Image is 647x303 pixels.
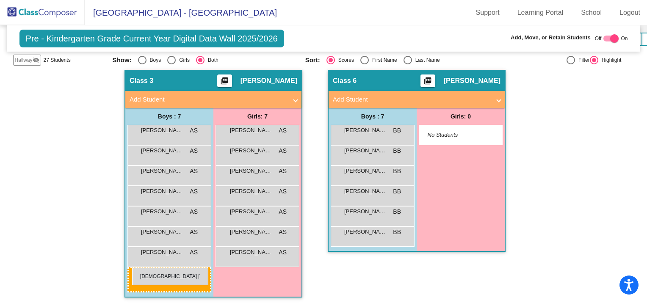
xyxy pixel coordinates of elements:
span: AS [279,187,287,196]
mat-icon: visibility_off [33,57,39,63]
span: AS [190,228,198,237]
span: AS [279,126,287,135]
span: AS [279,248,287,257]
span: BB [393,207,401,216]
span: [PERSON_NAME] [141,126,183,135]
span: AS [279,146,287,155]
span: AS [190,126,198,135]
div: Scores [335,56,354,64]
span: [PERSON_NAME] [230,228,272,236]
span: [PERSON_NAME] [344,167,387,175]
mat-expansion-panel-header: Add Student [329,91,505,108]
span: AS [190,146,198,155]
span: [PERSON_NAME] [230,146,272,155]
a: Support [469,6,506,19]
span: Hallway [15,56,33,64]
div: Both [205,56,218,64]
mat-expansion-panel-header: Add Student [125,91,301,108]
div: Girls [176,56,190,64]
span: [PERSON_NAME] [230,187,272,196]
span: [PERSON_NAME] [230,167,272,175]
span: [PERSON_NAME] [141,228,183,236]
span: [PERSON_NAME] [230,248,272,256]
span: [PERSON_NAME] [344,187,387,196]
span: [PERSON_NAME] [444,77,500,85]
span: Class 6 [333,77,357,85]
div: Boys [147,56,161,64]
span: Sort: [305,56,320,64]
span: [PERSON_NAME] [141,146,183,155]
div: Girls: 0 [417,108,505,125]
span: AS [279,228,287,237]
mat-radio-group: Select an option [113,56,299,64]
div: Last Name [412,56,440,64]
span: [PERSON_NAME] [141,187,183,196]
span: AS [190,207,198,216]
span: [PERSON_NAME] [241,77,297,85]
div: Boys : 7 [125,108,213,125]
span: On [621,35,628,42]
span: Class 3 [130,77,153,85]
span: [PERSON_NAME] [141,248,183,256]
div: Highlight [598,56,622,64]
span: BB [393,228,401,237]
span: AS [190,248,198,257]
span: [PERSON_NAME] [344,126,387,135]
span: No Students [428,131,481,139]
span: [PERSON_NAME] [344,207,387,216]
span: Show: [113,56,132,64]
a: School [574,6,608,19]
span: Off [595,35,602,42]
div: Boys : 7 [329,108,417,125]
span: [GEOGRAPHIC_DATA] - [GEOGRAPHIC_DATA] [85,6,277,19]
mat-radio-group: Select an option [305,56,492,64]
a: Logout [613,6,647,19]
span: [PERSON_NAME] [141,207,183,216]
span: [PERSON_NAME] [344,228,387,236]
span: BB [393,187,401,196]
div: Girls: 7 [213,108,301,125]
div: First Name [369,56,397,64]
span: [PERSON_NAME] [230,126,272,135]
button: Print Students Details [217,74,232,87]
span: Pre - Kindergarten Grade Current Year Digital Data Wall 2025/2026 [19,30,284,47]
mat-icon: picture_as_pdf [423,77,433,88]
mat-panel-title: Add Student [130,95,287,105]
div: Filter [575,56,590,64]
span: BB [393,146,401,155]
span: BB [393,126,401,135]
span: BB [393,167,401,176]
span: [PERSON_NAME] [141,167,183,175]
span: [PERSON_NAME] [230,207,272,216]
span: AS [279,207,287,216]
span: AS [190,187,198,196]
button: Print Students Details [420,74,435,87]
a: Learning Portal [511,6,570,19]
mat-panel-title: Add Student [333,95,490,105]
span: 27 Students [44,56,71,64]
span: AS [279,167,287,176]
span: Add, Move, or Retain Students [511,33,591,42]
span: [PERSON_NAME] [344,146,387,155]
span: AS [190,167,198,176]
mat-icon: picture_as_pdf [219,77,229,88]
